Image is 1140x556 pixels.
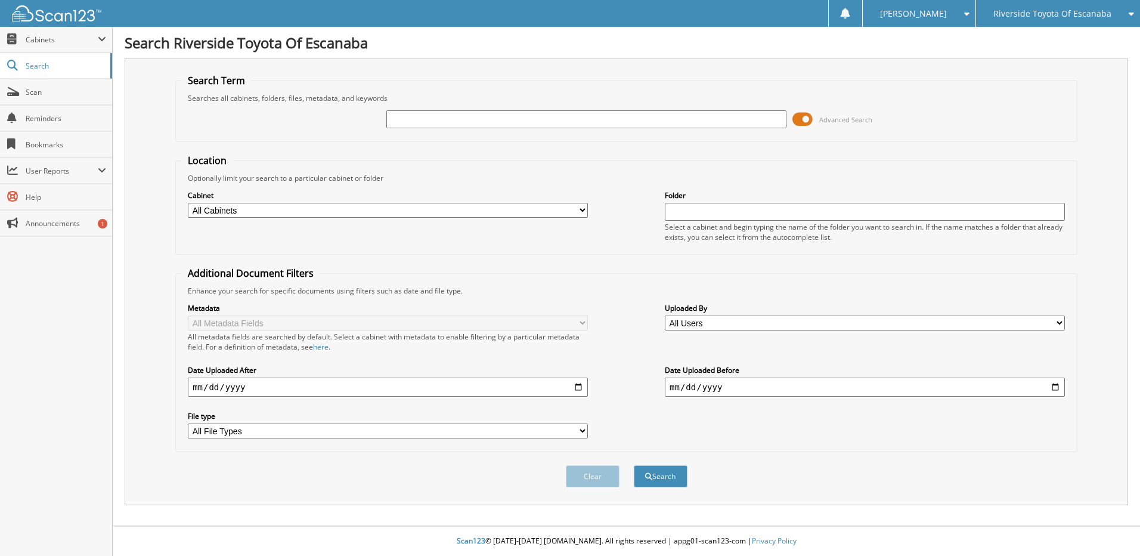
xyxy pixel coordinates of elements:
[188,378,588,397] input: start
[182,286,1071,296] div: Enhance your search for specific documents using filters such as date and file type.
[182,267,320,280] legend: Additional Document Filters
[26,35,98,45] span: Cabinets
[98,219,107,228] div: 1
[665,303,1065,313] label: Uploaded By
[819,115,872,124] span: Advanced Search
[313,342,329,352] a: here
[457,536,485,546] span: Scan123
[634,465,687,487] button: Search
[26,192,106,202] span: Help
[188,303,588,313] label: Metadata
[26,87,106,97] span: Scan
[880,10,947,17] span: [PERSON_NAME]
[182,93,1071,103] div: Searches all cabinets, folders, files, metadata, and keywords
[665,378,1065,397] input: end
[752,536,797,546] a: Privacy Policy
[665,365,1065,375] label: Date Uploaded Before
[182,154,233,167] legend: Location
[188,365,588,375] label: Date Uploaded After
[26,113,106,123] span: Reminders
[665,190,1065,200] label: Folder
[125,33,1128,52] h1: Search Riverside Toyota Of Escanaba
[188,190,588,200] label: Cabinet
[188,332,588,352] div: All metadata fields are searched by default. Select a cabinet with metadata to enable filtering b...
[26,61,104,71] span: Search
[665,222,1065,242] div: Select a cabinet and begin typing the name of the folder you want to search in. If the name match...
[993,10,1111,17] span: Riverside Toyota Of Escanaba
[26,218,106,228] span: Announcements
[188,411,588,421] label: File type
[182,173,1071,183] div: Optionally limit your search to a particular cabinet or folder
[182,74,251,87] legend: Search Term
[26,166,98,176] span: User Reports
[12,5,101,21] img: scan123-logo-white.svg
[566,465,619,487] button: Clear
[113,527,1140,556] div: © [DATE]-[DATE] [DOMAIN_NAME]. All rights reserved | appg01-scan123-com |
[26,140,106,150] span: Bookmarks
